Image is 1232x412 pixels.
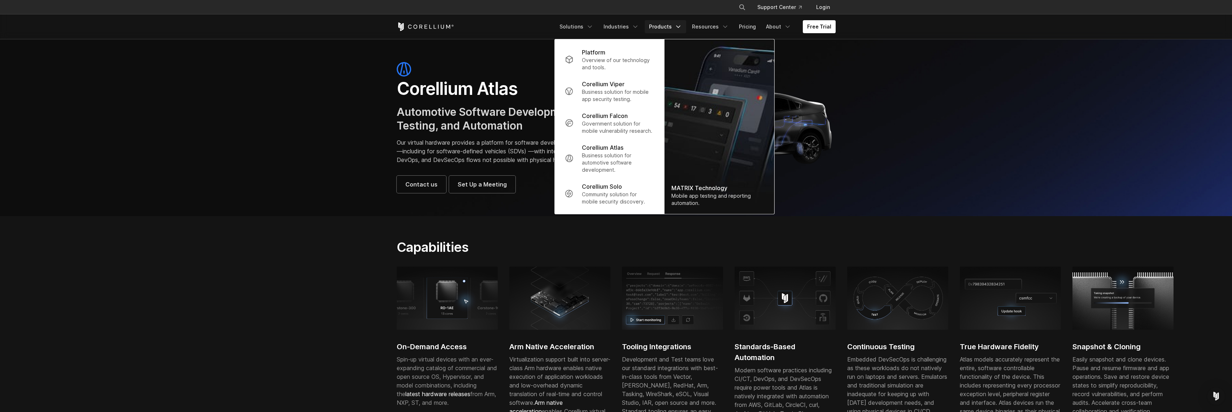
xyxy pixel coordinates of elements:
h2: On-Demand Access [397,341,498,352]
a: Contact us [397,176,446,193]
span: Spin-up virtual devices with an ever-expanding catalog of commercial and open source OS, Hypervis... [397,356,497,406]
img: Snapshot & Cloning; Easily snapshot and clone devices [1072,267,1174,329]
div: Navigation Menu [555,20,836,33]
p: Government solution for mobile vulnerability research. [582,120,654,135]
p: Our virtual hardware provides a platform for software development and testing—including for softw... [397,138,609,164]
img: Matrix_WebNav_1x [664,39,774,214]
h2: Arm Native Acceleration [509,341,610,352]
a: MATRIX Technology Mobile app testing and reporting automation. [664,39,774,214]
img: RD-1AE; 13 cores [397,267,498,329]
p: Corellium Solo [582,182,622,191]
h2: Continuous Testing [847,341,948,352]
div: Open Intercom Messenger [1207,387,1225,405]
img: server-class Arm hardware; SDV development [509,267,610,329]
a: Corellium Solo Community solution for mobile security discovery. [559,178,659,210]
h2: Snapshot & Cloning [1072,341,1174,352]
a: Industries [599,20,643,33]
a: Corellium Viper Business solution for mobile app security testing. [559,75,659,107]
h2: Capabilities [397,239,684,255]
a: About [762,20,796,33]
div: MATRIX Technology [671,184,767,192]
p: Corellium Falcon [582,111,628,120]
a: Products [645,20,686,33]
img: Update hook; True Hardware Fidelity [960,267,1061,329]
span: Automotive Software Development, Testing, and Automation [397,105,579,132]
a: Corellium Home [397,22,454,31]
a: latest hardware releases [405,390,470,398]
button: Search [736,1,749,14]
h2: Standards-Based Automation [735,341,836,363]
img: Continuous testing using physical devices in CI/CD workflows [847,267,948,329]
img: Corellium platform integrating with AWS, GitHub, and CI tools for secure mobile app testing and D... [735,267,836,329]
img: atlas-icon [397,62,411,76]
h2: Tooling Integrations [622,341,723,352]
a: Solutions [555,20,598,33]
p: Platform [582,48,605,57]
a: Free Trial [803,20,836,33]
a: Corellium Atlas Business solution for automotive software development. [559,139,659,178]
a: Support Center [752,1,807,14]
p: Corellium Viper [582,80,624,88]
img: Response tab, start monitoring; Tooling Integrations [622,267,723,329]
p: Corellium Atlas [582,143,623,152]
p: Business solution for mobile app security testing. [582,88,654,103]
a: Pricing [735,20,760,33]
h1: Corellium Atlas [397,78,609,100]
a: Resources [688,20,733,33]
a: Platform Overview of our technology and tools. [559,44,659,75]
p: Overview of our technology and tools. [582,57,654,71]
div: Mobile app testing and reporting automation. [671,192,767,207]
p: Business solution for automotive software development. [582,152,654,174]
p: Community solution for mobile security discovery. [582,191,654,205]
span: Set Up a Meeting [458,180,507,189]
h2: True Hardware Fidelity [960,341,1061,352]
a: Corellium Falcon Government solution for mobile vulnerability research. [559,107,659,139]
div: Navigation Menu [730,1,836,14]
span: Contact us [405,180,437,189]
a: Set Up a Meeting [449,176,515,193]
a: Login [810,1,836,14]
